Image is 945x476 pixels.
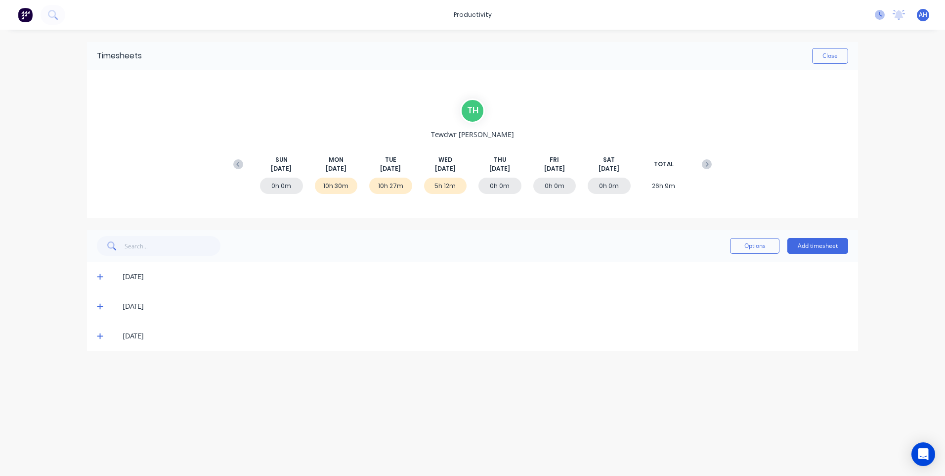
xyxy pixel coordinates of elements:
[730,238,779,254] button: Options
[435,164,456,173] span: [DATE]
[489,164,510,173] span: [DATE]
[125,236,221,256] input: Search...
[812,48,848,64] button: Close
[431,129,514,140] span: Tewdwr [PERSON_NAME]
[424,178,467,194] div: 5h 12m
[275,155,288,164] span: SUN
[599,164,619,173] span: [DATE]
[654,160,674,169] span: TOTAL
[911,442,935,466] div: Open Intercom Messenger
[603,155,615,164] span: SAT
[494,155,506,164] span: THU
[369,178,412,194] div: 10h 27m
[449,7,497,22] div: productivity
[18,7,33,22] img: Factory
[123,301,848,312] div: [DATE]
[260,178,303,194] div: 0h 0m
[329,155,344,164] span: MON
[550,155,559,164] span: FRI
[271,164,292,173] span: [DATE]
[787,238,848,254] button: Add timesheet
[460,98,485,123] div: T H
[123,331,848,341] div: [DATE]
[643,178,686,194] div: 26h 9m
[380,164,401,173] span: [DATE]
[326,164,346,173] span: [DATE]
[123,271,848,282] div: [DATE]
[438,155,452,164] span: WED
[97,50,142,62] div: Timesheets
[919,10,927,19] span: AH
[385,155,396,164] span: TUE
[315,178,358,194] div: 10h 30m
[588,178,631,194] div: 0h 0m
[478,178,521,194] div: 0h 0m
[544,164,565,173] span: [DATE]
[533,178,576,194] div: 0h 0m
